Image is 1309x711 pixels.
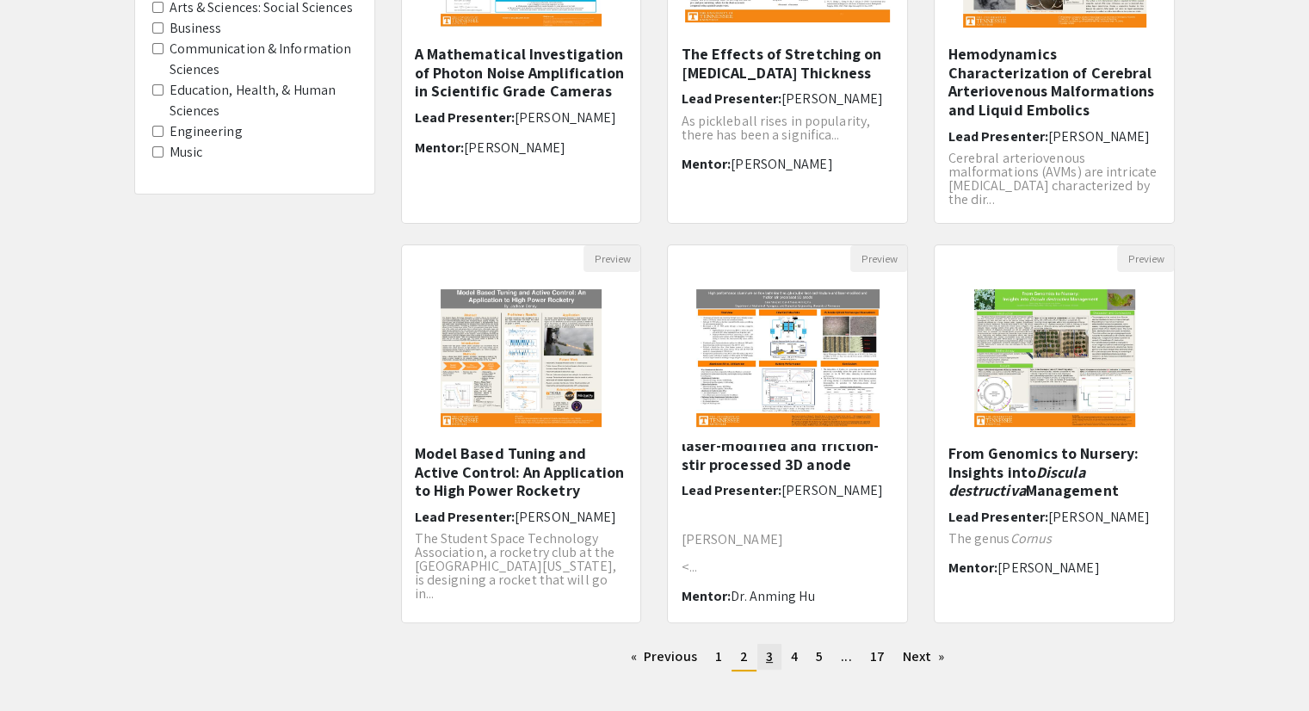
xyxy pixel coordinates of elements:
span: Mentor: [948,559,997,577]
button: Preview [583,245,640,272]
h6: Lead Presenter: [415,509,628,525]
span: As pickleball rises in popularity, there has been a significa... [681,112,869,144]
span: [PERSON_NAME] [781,90,883,108]
label: Communication & Information Sciences [170,39,357,80]
p: <... [681,560,894,574]
label: Business [170,18,222,39]
a: Previous page [622,644,706,670]
h5: Hemodynamics Characterization of Cerebral Arteriovenous Malformations and Liquid Embolics [948,45,1161,119]
label: Education, Health, & Human Sciences [170,80,357,121]
iframe: Chat [13,634,73,698]
label: Music [170,142,203,163]
span: 17 [870,647,885,665]
span: 5 [816,647,823,665]
ul: Pagination [401,644,1176,671]
h6: Lead Presenter: [681,482,894,498]
span: [PERSON_NAME] [997,559,1099,577]
span: [PERSON_NAME] [464,139,565,157]
span: 2 [740,647,748,665]
p: Cerebral arteriovenous malformations (AVMs) are intricate [MEDICAL_DATA] characterized by the dir... [948,151,1161,207]
a: Next page [894,644,954,670]
h6: Lead Presenter: [948,128,1161,145]
button: Preview [1117,245,1174,272]
span: [PERSON_NAME] [1048,127,1150,145]
span: [PERSON_NAME] [515,108,616,127]
h5: The Effects of Stretching on [MEDICAL_DATA] Thickness [681,45,894,82]
span: [PERSON_NAME] [781,481,883,499]
label: Engineering [170,121,243,142]
em: Discula destructiva [948,462,1084,501]
span: [PERSON_NAME] [1048,508,1150,526]
span: Mentor: [681,155,731,173]
img: <p>Model Based Tuning and Active Control: An Application to High Power Rocketry</p> [423,272,619,444]
h6: Lead Presenter: [948,509,1161,525]
span: Mentor: [415,139,465,157]
span: [PERSON_NAME] [731,155,832,173]
h5: From Genomics to Nursery: Insights into Management [948,444,1161,500]
div: Open Presentation <p>From Genomics to Nursery: Insights into <em>Discula destructiva </em>Managem... [934,244,1175,623]
span: The genus [948,529,1010,547]
span: 1 [715,647,722,665]
span: Mentor: [681,587,731,605]
div: Open Presentation <p>High performance aluminum-air flow batteries through double-face architectur... [667,244,908,623]
span: 3 [766,647,773,665]
h5: A Mathematical Investigation of Photon Noise Amplification in Scientific Grade Cameras [415,45,628,101]
div: Open Presentation <p>Model Based Tuning and Active Control: An Application to High Power Rocketry... [401,244,642,623]
h6: Lead Presenter: [681,90,894,107]
span: Dr. Anming Hu [731,587,814,605]
h5: Model Based Tuning and Active Control: An Application to High Power Rocketry [415,444,628,500]
em: Cornus [1010,529,1052,547]
span: ... [841,647,851,665]
p: [PERSON_NAME] [681,533,894,547]
span: 4 [791,647,798,665]
button: Preview [850,245,907,272]
img: <p>High performance aluminum-air flow batteries through double-face architecture and laser-modifi... [679,272,897,444]
h5: High performance aluminum-air flow batteries through double-face architecture and laser-modified ... [681,380,894,473]
img: <p>From Genomics to Nursery: Insights into <em>Discula destructiva </em>Management</p> [957,272,1152,444]
p: The Student Space Technology Association, a rocketry club at the [GEOGRAPHIC_DATA][US_STATE], is ... [415,532,628,601]
span: [PERSON_NAME] [515,508,616,526]
h6: Lead Presenter: [415,109,628,126]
